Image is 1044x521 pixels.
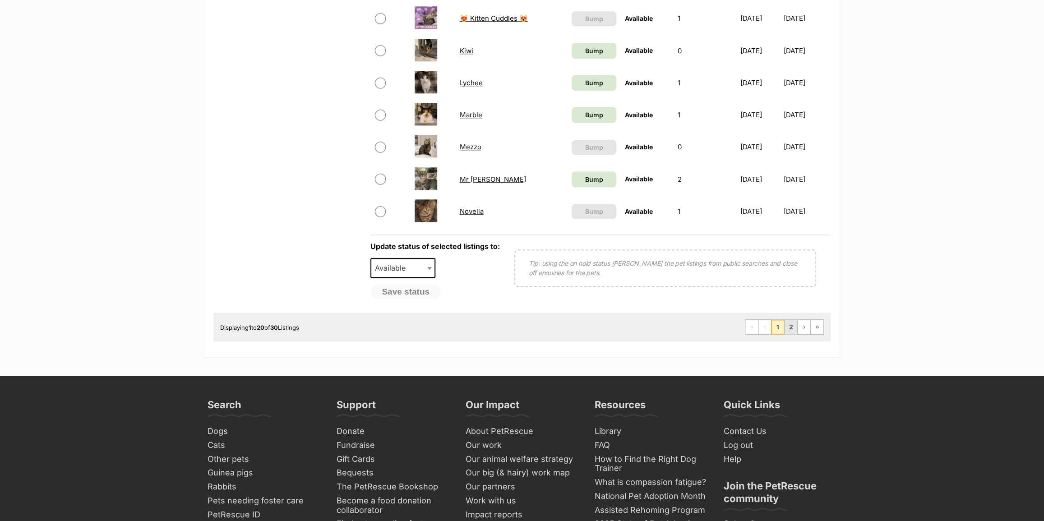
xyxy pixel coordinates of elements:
[462,480,582,494] a: Our partners
[737,67,783,98] td: [DATE]
[724,480,836,510] h3: Join the PetRescue community
[333,480,453,494] a: The PetRescue Bookshop
[585,78,603,88] span: Bump
[572,11,616,26] button: Bump
[674,99,736,130] td: 1
[370,258,435,278] span: Available
[784,67,830,98] td: [DATE]
[724,398,780,416] h3: Quick Links
[674,3,736,34] td: 1
[784,164,830,195] td: [DATE]
[572,75,616,91] a: Bump
[591,452,711,475] a: How to Find the Right Dog Trainer
[204,494,324,508] a: Pets needing foster care
[784,35,830,66] td: [DATE]
[591,424,711,438] a: Library
[460,14,528,23] a: 😻 Kitten Cuddles 😻
[585,175,603,184] span: Bump
[204,452,324,466] a: Other pets
[572,140,616,155] button: Bump
[585,46,603,55] span: Bump
[798,320,810,334] a: Next page
[720,424,840,438] a: Contact Us
[737,3,783,34] td: [DATE]
[784,196,830,227] td: [DATE]
[591,489,711,503] a: National Pet Adoption Month
[572,171,616,187] a: Bump
[204,466,324,480] a: Guinea pigs
[460,207,484,216] a: Novella
[591,475,711,489] a: What is compassion fatigue?
[785,320,797,334] a: Page 2
[462,438,582,452] a: Our work
[462,466,582,480] a: Our big (& hairy) work map
[595,398,646,416] h3: Resources
[585,143,603,152] span: Bump
[591,438,711,452] a: FAQ
[460,175,526,184] a: Mr [PERSON_NAME]
[624,79,652,87] span: Available
[460,143,481,151] a: Mezzo
[460,46,473,55] a: Kiwi
[333,466,453,480] a: Bequests
[784,131,830,162] td: [DATE]
[371,262,415,274] span: Available
[624,46,652,54] span: Available
[784,99,830,130] td: [DATE]
[737,35,783,66] td: [DATE]
[720,452,840,466] a: Help
[337,398,376,416] h3: Support
[572,204,616,219] button: Bump
[737,99,783,130] td: [DATE]
[333,438,453,452] a: Fundraise
[333,494,453,517] a: Become a food donation collaborator
[572,107,616,123] a: Bump
[585,14,603,23] span: Bump
[674,35,736,66] td: 0
[208,398,241,416] h3: Search
[462,494,582,508] a: Work with us
[270,324,278,331] strong: 30
[624,175,652,183] span: Available
[370,285,441,299] button: Save status
[758,320,771,334] span: Previous page
[674,164,736,195] td: 2
[720,438,840,452] a: Log out
[745,320,758,334] span: First page
[333,452,453,466] a: Gift Cards
[585,110,603,120] span: Bump
[466,398,519,416] h3: Our Impact
[674,196,736,227] td: 1
[333,424,453,438] a: Donate
[572,43,616,59] a: Bump
[745,319,824,335] nav: Pagination
[585,207,603,216] span: Bump
[204,424,324,438] a: Dogs
[624,14,652,22] span: Available
[674,131,736,162] td: 0
[460,78,483,87] a: Lychee
[674,67,736,98] td: 1
[784,3,830,34] td: [DATE]
[462,452,582,466] a: Our animal welfare strategy
[462,424,582,438] a: About PetRescue
[204,480,324,494] a: Rabbits
[624,207,652,215] span: Available
[771,320,784,334] span: Page 1
[220,324,299,331] span: Displaying to of Listings
[460,111,482,119] a: Marble
[204,438,324,452] a: Cats
[370,242,500,251] label: Update status of selected listings to:
[624,111,652,119] span: Available
[737,196,783,227] td: [DATE]
[529,258,802,277] p: Tip: using the on hold status [PERSON_NAME] the pet listings from public searches and close off e...
[591,503,711,517] a: Assisted Rehoming Program
[737,131,783,162] td: [DATE]
[624,143,652,151] span: Available
[257,324,264,331] strong: 20
[737,164,783,195] td: [DATE]
[811,320,823,334] a: Last page
[249,324,251,331] strong: 1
